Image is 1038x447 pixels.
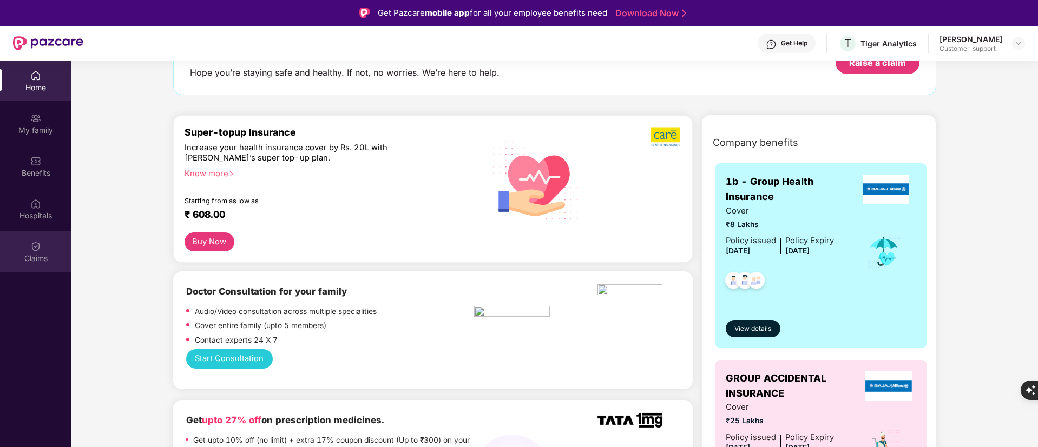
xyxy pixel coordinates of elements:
span: [DATE] [726,246,750,255]
span: upto 27% off [202,415,261,425]
div: Get Pazcare for all your employee benefits need [378,6,607,19]
div: Policy Expiry [785,431,834,444]
div: Hope you’re staying safe and healthy. If not, no worries. We’re here to help. [190,67,500,78]
img: Stroke [682,8,686,19]
img: svg+xml;base64,PHN2ZyB4bWxucz0iaHR0cDovL3d3dy53My5vcmcvMjAwMC9zdmciIHdpZHRoPSI0OC45NDMiIGhlaWdodD... [720,269,747,295]
span: GROUP ACCIDENTAL INSURANCE [726,371,861,402]
button: Start Consultation [186,349,273,369]
span: View details [734,324,771,334]
span: Cover [726,205,834,217]
span: T [844,37,851,50]
span: Cover [726,401,834,413]
b: Doctor Consultation for your family [186,286,347,297]
img: insurerLogo [863,175,909,204]
img: svg+xml;base64,PHN2ZyB3aWR0aD0iMjAiIGhlaWdodD0iMjAiIHZpZXdCb3g9IjAgMCAyMCAyMCIgZmlsbD0ibm9uZSIgeG... [30,113,41,124]
img: svg+xml;base64,PHN2ZyB4bWxucz0iaHR0cDovL3d3dy53My5vcmcvMjAwMC9zdmciIHdpZHRoPSI0OC45NDMiIGhlaWdodD... [743,269,770,295]
div: ₹ 608.00 [185,209,464,222]
img: icon [866,233,902,269]
p: Audio/Video consultation across multiple specialities [195,306,377,318]
a: Download Now [615,8,683,19]
img: New Pazcare Logo [13,36,83,50]
img: insurerLogo [865,371,912,401]
div: Starting from as low as [185,197,429,204]
img: pngtree-physiotherapy-physiotherapist-rehab-disability-stretching-png-image_6063262.png [474,306,550,320]
div: Tiger Analytics [860,38,917,49]
div: [PERSON_NAME] [940,34,1002,44]
img: svg+xml;base64,PHN2ZyBpZD0iQmVuZWZpdHMiIHhtbG5zPSJodHRwOi8vd3d3LnczLm9yZy8yMDAwL3N2ZyIgd2lkdGg9Ij... [30,156,41,166]
div: Customer_support [940,44,1002,53]
img: b5dec4f62d2307b9de63beb79f102df3.png [651,126,681,147]
img: physica%20-%20Edited.png [597,284,662,298]
div: Increase your health insurance cover by Rs. 20L with [PERSON_NAME]’s super top-up plan. [185,143,428,164]
img: Logo [359,8,370,18]
button: Buy Now [185,232,234,251]
img: svg+xml;base64,PHN2ZyBpZD0iSG9tZSIgeG1sbnM9Imh0dHA6Ly93d3cudzMub3JnLzIwMDAvc3ZnIiB3aWR0aD0iMjAiIG... [30,70,41,81]
p: Cover entire family (upto 5 members) [195,320,326,332]
img: svg+xml;base64,PHN2ZyB4bWxucz0iaHR0cDovL3d3dy53My5vcmcvMjAwMC9zdmciIHhtbG5zOnhsaW5rPSJodHRwOi8vd3... [484,127,588,232]
span: 1b - Group Health Insurance [726,174,856,205]
div: Get Help [781,39,807,48]
div: Super-topup Insurance [185,126,475,138]
div: Policy Expiry [785,235,834,247]
p: Contact experts 24 X 7 [195,335,278,346]
b: Get on prescription medicines. [186,415,384,425]
span: [DATE] [785,246,810,255]
span: right [228,171,234,177]
img: TATA_1mg_Logo.png [597,413,662,428]
img: svg+xml;base64,PHN2ZyBpZD0iRHJvcGRvd24tMzJ4MzIiIHhtbG5zPSJodHRwOi8vd3d3LnczLm9yZy8yMDAwL3N2ZyIgd2... [1014,39,1023,48]
span: ₹8 Lakhs [726,219,834,231]
img: svg+xml;base64,PHN2ZyBpZD0iSGVscC0zMngzMiIgeG1sbnM9Imh0dHA6Ly93d3cudzMub3JnLzIwMDAvc3ZnIiB3aWR0aD... [766,39,777,50]
button: View details [726,320,780,337]
img: svg+xml;base64,PHN2ZyBpZD0iSG9zcGl0YWxzIiB4bWxucz0iaHR0cDovL3d3dy53My5vcmcvMjAwMC9zdmciIHdpZHRoPS... [30,198,41,209]
div: Policy issued [726,431,776,444]
img: svg+xml;base64,PHN2ZyB4bWxucz0iaHR0cDovL3d3dy53My5vcmcvMjAwMC9zdmciIHdpZHRoPSI0OC45NDMiIGhlaWdodD... [732,269,758,295]
img: svg+xml;base64,PHN2ZyBpZD0iQ2xhaW0iIHhtbG5zPSJodHRwOi8vd3d3LnczLm9yZy8yMDAwL3N2ZyIgd2lkdGg9IjIwIi... [30,241,41,252]
span: ₹25 Lakhs [726,415,834,427]
strong: mobile app [425,8,470,18]
span: Company benefits [713,135,798,150]
div: Policy issued [726,235,776,247]
div: Know more [185,169,468,176]
div: Raise a claim [849,57,906,69]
